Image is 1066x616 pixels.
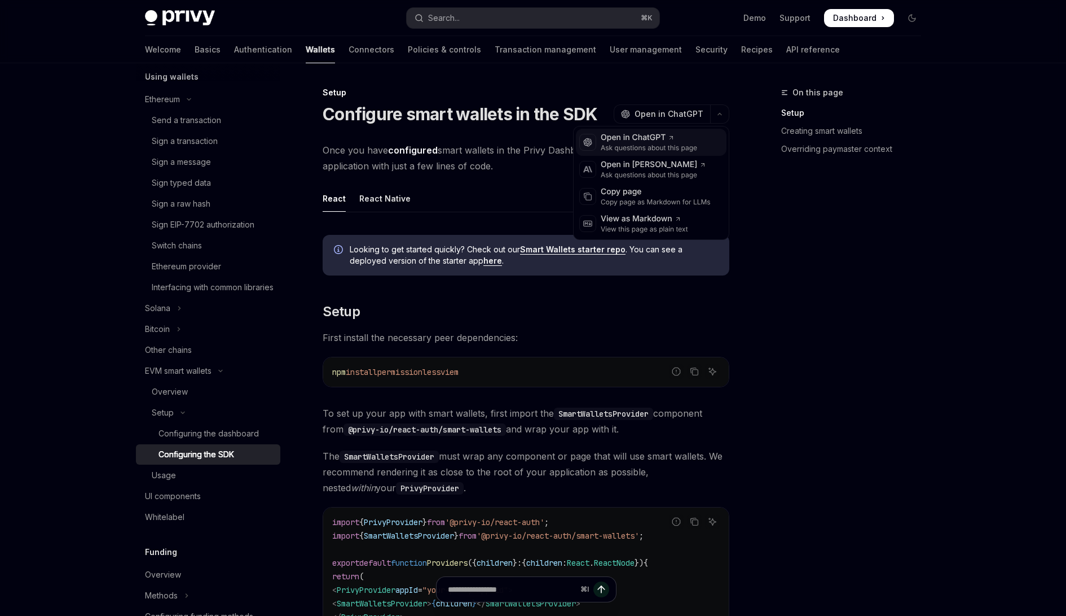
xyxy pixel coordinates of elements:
span: ReactNode [594,558,635,568]
div: Sign typed data [152,176,211,190]
button: Open in ChatGPT [614,104,710,124]
a: Authentication [234,36,292,63]
a: Policies & controls [408,36,481,63]
a: Basics [195,36,221,63]
a: Interfacing with common libraries [136,277,280,298]
code: SmartWalletsProvider [554,408,653,420]
button: Report incorrect code [669,364,684,379]
span: Looking to get started quickly? Check out our . You can see a deployed version of the starter app . [350,244,718,267]
div: Other chains [145,343,192,357]
span: React [567,558,589,568]
div: View as Markdown [601,213,688,225]
div: Copy page [601,186,711,198]
div: UI components [145,490,201,503]
button: Toggle Ethereum section [136,89,280,110]
div: Ethereum provider [152,260,221,273]
div: Whitelabel [145,510,184,524]
span: return [332,571,359,582]
div: Search... [428,11,460,25]
code: SmartWalletsProvider [340,451,439,463]
a: UI components [136,486,280,506]
em: within [351,482,376,493]
a: User management [610,36,682,63]
button: Send message [593,582,609,597]
div: Overview [145,568,181,582]
div: Send a transaction [152,113,221,127]
button: Toggle Bitcoin section [136,319,280,339]
div: Usage [152,469,176,482]
span: npm [332,367,346,377]
span: Dashboard [833,12,876,24]
a: Switch chains [136,235,280,256]
button: Toggle EVM smart wallets section [136,361,280,381]
div: React Native [359,185,411,212]
span: The must wrap any component or page that will use smart wallets. We recommend rendering it as clo... [323,448,729,496]
span: } [513,558,517,568]
div: Ask questions about this page [601,171,706,180]
span: . [589,558,594,568]
button: Open search [407,8,659,28]
h5: Funding [145,545,177,559]
span: : [517,558,522,568]
a: Recipes [741,36,773,63]
a: API reference [786,36,840,63]
div: Ethereum [145,93,180,106]
span: PrivyProvider [364,517,422,527]
span: import [332,517,359,527]
div: React [323,185,346,212]
a: here [483,256,502,266]
h1: Configure smart wallets in the SDK [323,104,598,124]
span: from [459,531,477,541]
a: Sign typed data [136,173,280,193]
a: Send a transaction [136,110,280,130]
a: configured [388,145,438,156]
span: install [346,367,377,377]
div: View this page as plain text [601,225,688,234]
span: On this page [792,86,843,99]
button: Toggle dark mode [903,9,921,27]
div: Configuring the dashboard [158,427,259,440]
span: }) [635,558,644,568]
a: Sign EIP-7702 authorization [136,215,280,235]
div: Ask questions about this page [601,143,697,152]
div: Open in [PERSON_NAME] [601,159,706,171]
div: Switch chains [152,239,202,252]
button: Toggle Solana section [136,298,280,318]
span: Providers [427,558,468,568]
a: Other chains [136,340,280,360]
span: '@privy-io/react-auth' [445,517,544,527]
button: Toggle Methods section [136,586,280,606]
code: @privy-io/react-auth/smart-wallets [343,423,506,436]
span: ( [359,571,364,582]
span: : [562,558,567,568]
a: Smart Wallets starter repo [520,244,625,255]
button: Ask AI [705,364,720,379]
span: { [644,558,648,568]
span: export [332,558,359,568]
div: Sign a raw hash [152,197,210,211]
a: Overview [136,382,280,402]
div: Setup [152,406,174,420]
button: Report incorrect code [669,514,684,529]
a: Whitelabel [136,507,280,527]
a: Creating smart wallets [781,122,930,140]
span: Open in ChatGPT [635,108,703,120]
a: Dashboard [824,9,894,27]
div: Overview [152,385,188,399]
div: Sign EIP-7702 authorization [152,218,254,231]
a: Sign a raw hash [136,194,280,214]
a: Overriding paymaster context [781,140,930,158]
div: Bitcoin [145,322,170,336]
button: Copy the contents from the code block [687,364,702,379]
span: First install the necessary peer dependencies: [323,330,729,346]
span: import [332,531,359,541]
input: Ask a question... [448,577,576,602]
span: Setup [323,303,360,321]
div: Solana [145,302,170,315]
span: ({ [468,558,477,568]
a: Security [695,36,728,63]
a: Configuring the SDK [136,444,280,465]
span: viem [441,367,459,377]
div: Setup [323,87,729,98]
span: { [359,531,364,541]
